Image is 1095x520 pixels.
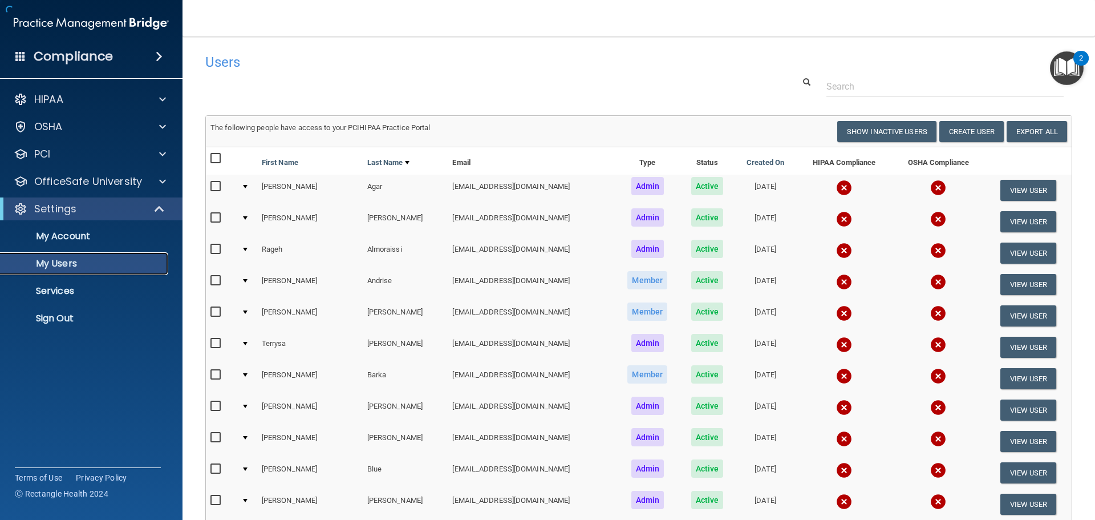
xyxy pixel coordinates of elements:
[363,175,448,206] td: Agar
[930,368,946,384] img: cross.ca9f0e7f.svg
[930,180,946,196] img: cross.ca9f0e7f.svg
[448,269,615,300] td: [EMAIL_ADDRESS][DOMAIN_NAME]
[448,426,615,457] td: [EMAIL_ADDRESS][DOMAIN_NAME]
[7,285,163,297] p: Services
[1000,494,1057,515] button: View User
[691,491,724,509] span: Active
[363,394,448,426] td: [PERSON_NAME]
[836,305,852,321] img: cross.ca9f0e7f.svg
[7,313,163,324] p: Sign Out
[257,363,363,394] td: [PERSON_NAME]
[691,397,724,415] span: Active
[14,12,169,35] img: PMB logo
[257,457,363,489] td: [PERSON_NAME]
[14,202,165,216] a: Settings
[680,147,735,175] th: Status
[735,363,796,394] td: [DATE]
[631,208,664,227] span: Admin
[735,175,796,206] td: [DATE]
[15,472,62,483] a: Terms of Use
[691,177,724,195] span: Active
[34,92,63,106] p: HIPAA
[826,76,1064,97] input: Search
[836,211,852,227] img: cross.ca9f0e7f.svg
[257,237,363,269] td: Rageh
[34,202,76,216] p: Settings
[363,363,448,394] td: Barka
[34,49,113,65] h4: Compliance
[15,488,108,499] span: Ⓒ Rectangle Health 2024
[448,394,615,426] td: [EMAIL_ADDRESS][DOMAIN_NAME]
[7,258,163,269] p: My Users
[448,457,615,489] td: [EMAIL_ADDRESS][DOMAIN_NAME]
[257,426,363,457] td: [PERSON_NAME]
[691,459,724,478] span: Active
[1079,58,1083,73] div: 2
[448,237,615,269] td: [EMAIL_ADDRESS][DOMAIN_NAME]
[1000,305,1057,326] button: View User
[448,363,615,394] td: [EMAIL_ADDRESS][DOMAIN_NAME]
[448,206,615,237] td: [EMAIL_ADDRESS][DOMAIN_NAME]
[930,400,946,416] img: cross.ca9f0e7f.svg
[930,243,946,259] img: cross.ca9f0e7f.svg
[836,274,852,290] img: cross.ca9f0e7f.svg
[631,491,664,509] span: Admin
[627,271,667,289] span: Member
[363,237,448,269] td: Almoraissi
[363,426,448,457] td: [PERSON_NAME]
[627,303,667,321] span: Member
[631,428,664,446] span: Admin
[836,180,852,196] img: cross.ca9f0e7f.svg
[836,462,852,478] img: cross.ca9f0e7f.svg
[34,175,142,188] p: OfficeSafe University
[210,123,431,132] span: The following people have access to your PCIHIPAA Practice Portal
[363,332,448,363] td: [PERSON_NAME]
[363,269,448,300] td: Andrise
[837,121,936,142] button: Show Inactive Users
[796,147,891,175] th: HIPAA Compliance
[363,300,448,332] td: [PERSON_NAME]
[1000,400,1057,421] button: View User
[448,175,615,206] td: [EMAIL_ADDRESS][DOMAIN_NAME]
[1000,431,1057,452] button: View User
[448,147,615,175] th: Email
[735,269,796,300] td: [DATE]
[14,120,166,134] a: OSHA
[1000,368,1057,389] button: View User
[1000,462,1057,483] button: View User
[14,175,166,188] a: OfficeSafe University
[735,394,796,426] td: [DATE]
[735,426,796,457] td: [DATE]
[1000,243,1057,264] button: View User
[892,147,985,175] th: OSHA Compliance
[631,177,664,195] span: Admin
[836,368,852,384] img: cross.ca9f0e7f.svg
[735,237,796,269] td: [DATE]
[34,147,50,161] p: PCI
[615,147,680,175] th: Type
[363,489,448,520] td: [PERSON_NAME]
[205,55,704,70] h4: Users
[930,305,946,321] img: cross.ca9f0e7f.svg
[1000,337,1057,358] button: View User
[631,240,664,258] span: Admin
[836,431,852,447] img: cross.ca9f0e7f.svg
[735,332,796,363] td: [DATE]
[735,457,796,489] td: [DATE]
[257,300,363,332] td: [PERSON_NAME]
[691,303,724,321] span: Active
[367,156,409,170] a: Last Name
[363,457,448,489] td: Blue
[7,231,163,242] p: My Account
[930,462,946,478] img: cross.ca9f0e7f.svg
[836,400,852,416] img: cross.ca9f0e7f.svg
[262,156,298,170] a: First Name
[930,274,946,290] img: cross.ca9f0e7f.svg
[691,240,724,258] span: Active
[257,394,363,426] td: [PERSON_NAME]
[448,300,615,332] td: [EMAIL_ADDRESS][DOMAIN_NAME]
[930,211,946,227] img: cross.ca9f0e7f.svg
[747,156,784,170] a: Created On
[836,337,852,353] img: cross.ca9f0e7f.svg
[735,489,796,520] td: [DATE]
